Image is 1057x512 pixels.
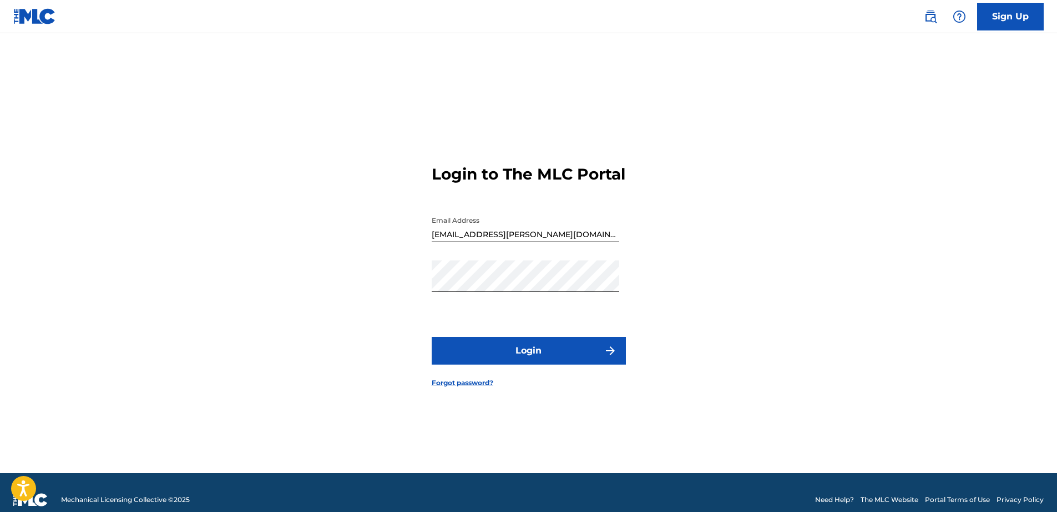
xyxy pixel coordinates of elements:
[977,3,1044,30] a: Sign Up
[919,6,942,28] a: Public Search
[861,495,918,505] a: The MLC Website
[61,495,190,505] span: Mechanical Licensing Collective © 2025
[953,10,966,23] img: help
[815,495,854,505] a: Need Help?
[997,495,1044,505] a: Privacy Policy
[604,344,617,357] img: f7272a7cc735f4ea7f67.svg
[432,165,625,184] h3: Login to The MLC Portal
[13,8,56,24] img: MLC Logo
[13,493,48,506] img: logo
[925,495,990,505] a: Portal Terms of Use
[432,378,493,388] a: Forgot password?
[948,6,970,28] div: Help
[432,337,626,365] button: Login
[924,10,937,23] img: search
